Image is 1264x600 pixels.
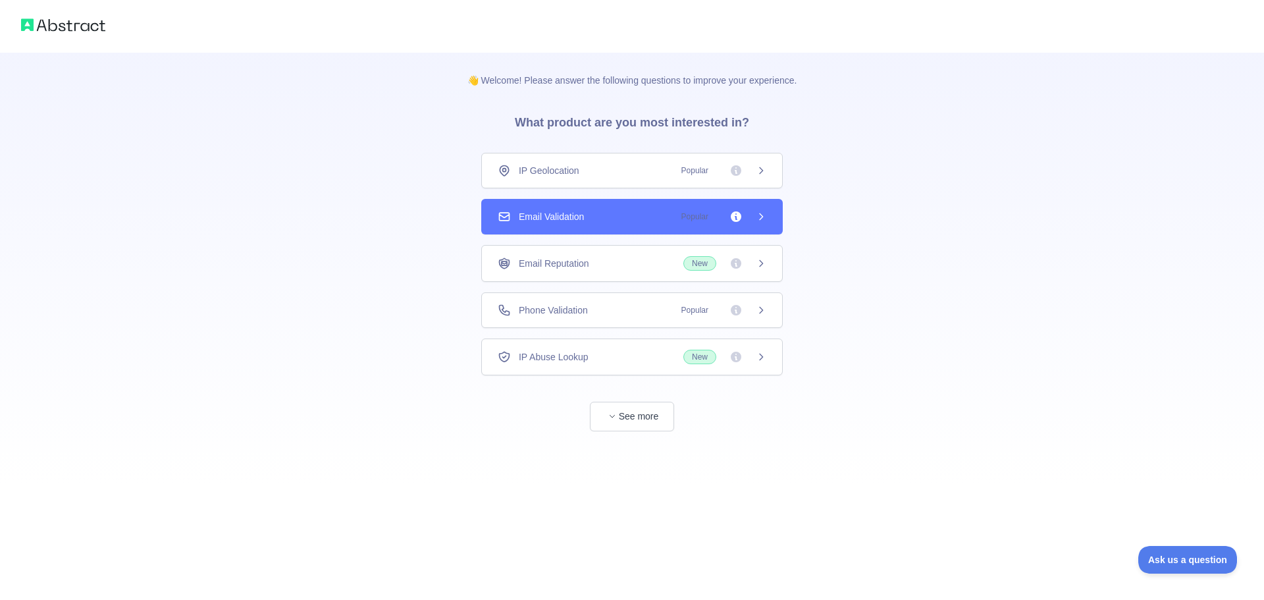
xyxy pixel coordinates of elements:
[683,256,716,271] span: New
[494,87,770,153] h3: What product are you most interested in?
[673,304,716,317] span: Popular
[519,210,584,223] span: Email Validation
[673,210,716,223] span: Popular
[590,402,674,431] button: See more
[1138,546,1238,574] iframe: Toggle Customer Support
[446,53,818,87] p: 👋 Welcome! Please answer the following questions to improve your experience.
[519,164,579,177] span: IP Geolocation
[673,164,716,177] span: Popular
[519,304,588,317] span: Phone Validation
[519,350,589,364] span: IP Abuse Lookup
[683,350,716,364] span: New
[21,16,105,34] img: Abstract logo
[519,257,589,270] span: Email Reputation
